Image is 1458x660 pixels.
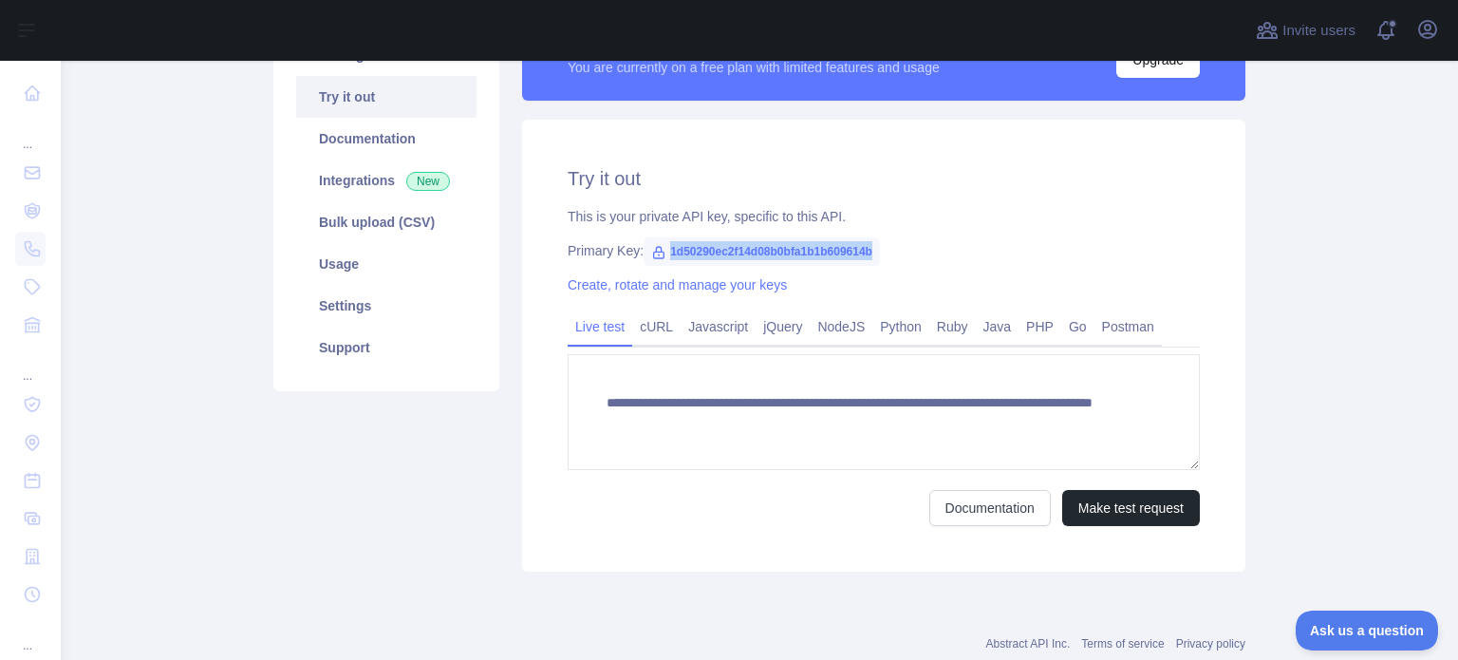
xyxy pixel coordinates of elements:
[568,311,632,342] a: Live test
[929,490,1051,526] a: Documentation
[568,241,1200,260] div: Primary Key:
[296,201,477,243] a: Bulk upload (CSV)
[296,76,477,118] a: Try it out
[1094,311,1162,342] a: Postman
[810,311,872,342] a: NodeJS
[1252,15,1359,46] button: Invite users
[15,346,46,384] div: ...
[632,311,681,342] a: cURL
[568,277,787,292] a: Create, rotate and manage your keys
[1061,311,1094,342] a: Go
[296,118,477,160] a: Documentation
[1062,490,1200,526] button: Make test request
[986,637,1071,651] a: Abstract API Inc.
[296,285,477,327] a: Settings
[406,172,450,191] span: New
[681,311,756,342] a: Javascript
[872,311,929,342] a: Python
[929,311,976,342] a: Ruby
[296,327,477,368] a: Support
[568,58,940,77] div: You are currently on a free plan with limited features and usage
[1296,611,1439,651] iframe: Toggle Customer Support
[568,207,1200,226] div: This is your private API key, specific to this API.
[976,311,1019,342] a: Java
[296,160,477,201] a: Integrations New
[568,165,1200,192] h2: Try it out
[756,311,810,342] a: jQuery
[1081,637,1164,651] a: Terms of service
[1019,311,1061,342] a: PHP
[296,243,477,285] a: Usage
[15,615,46,653] div: ...
[1176,637,1245,651] a: Privacy policy
[644,237,880,266] span: 1d50290ec2f14d08b0bfa1b1b609614b
[15,114,46,152] div: ...
[1282,20,1355,42] span: Invite users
